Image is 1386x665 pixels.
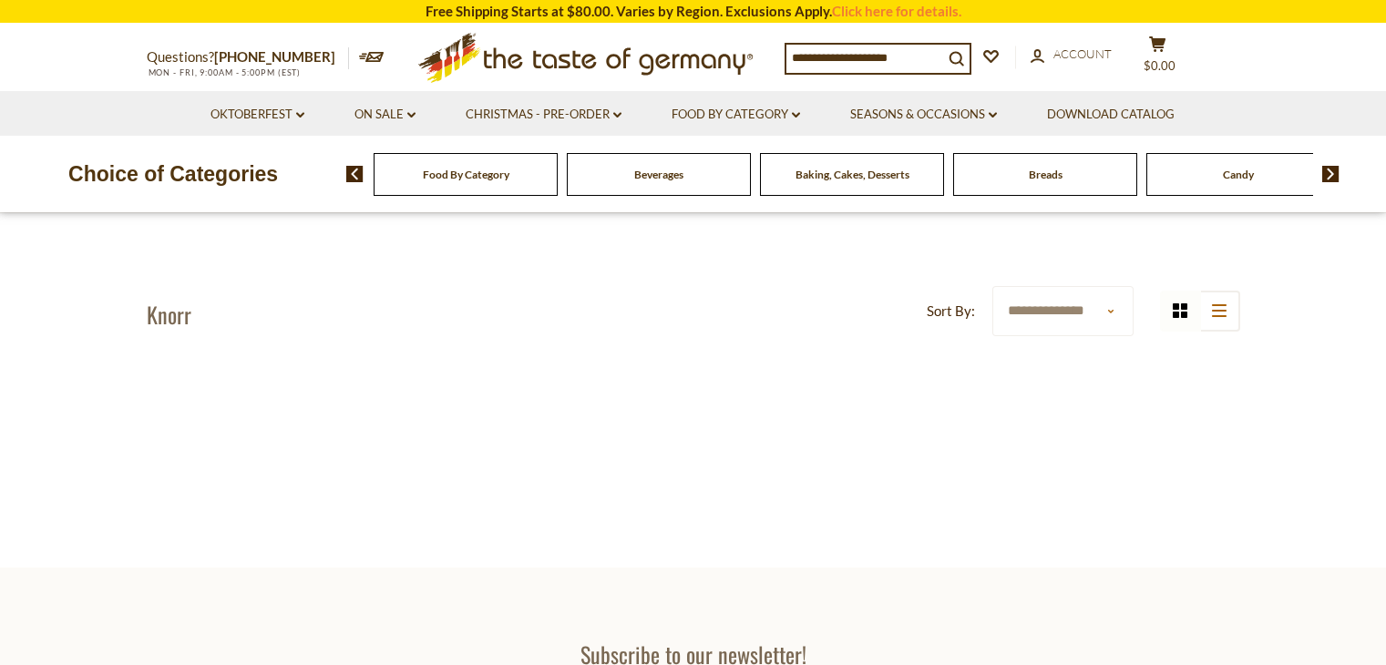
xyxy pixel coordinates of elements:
[210,105,304,125] a: Oktoberfest
[796,168,909,181] a: Baking, Cakes, Desserts
[147,67,302,77] span: MON - FRI, 9:00AM - 5:00PM (EST)
[346,166,364,182] img: previous arrow
[927,300,975,322] label: Sort By:
[1029,168,1063,181] a: Breads
[1047,105,1175,125] a: Download Catalog
[1322,166,1340,182] img: next arrow
[147,301,191,328] h1: Knorr
[1144,58,1176,73] span: $0.00
[147,46,349,69] p: Questions?
[214,48,335,65] a: [PHONE_NUMBER]
[672,105,800,125] a: Food By Category
[466,105,621,125] a: Christmas - PRE-ORDER
[634,168,683,181] a: Beverages
[850,105,997,125] a: Seasons & Occasions
[1131,36,1186,81] button: $0.00
[1031,45,1112,65] a: Account
[1223,168,1254,181] a: Candy
[354,105,416,125] a: On Sale
[423,168,509,181] a: Food By Category
[832,3,961,19] a: Click here for details.
[1053,46,1112,61] span: Account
